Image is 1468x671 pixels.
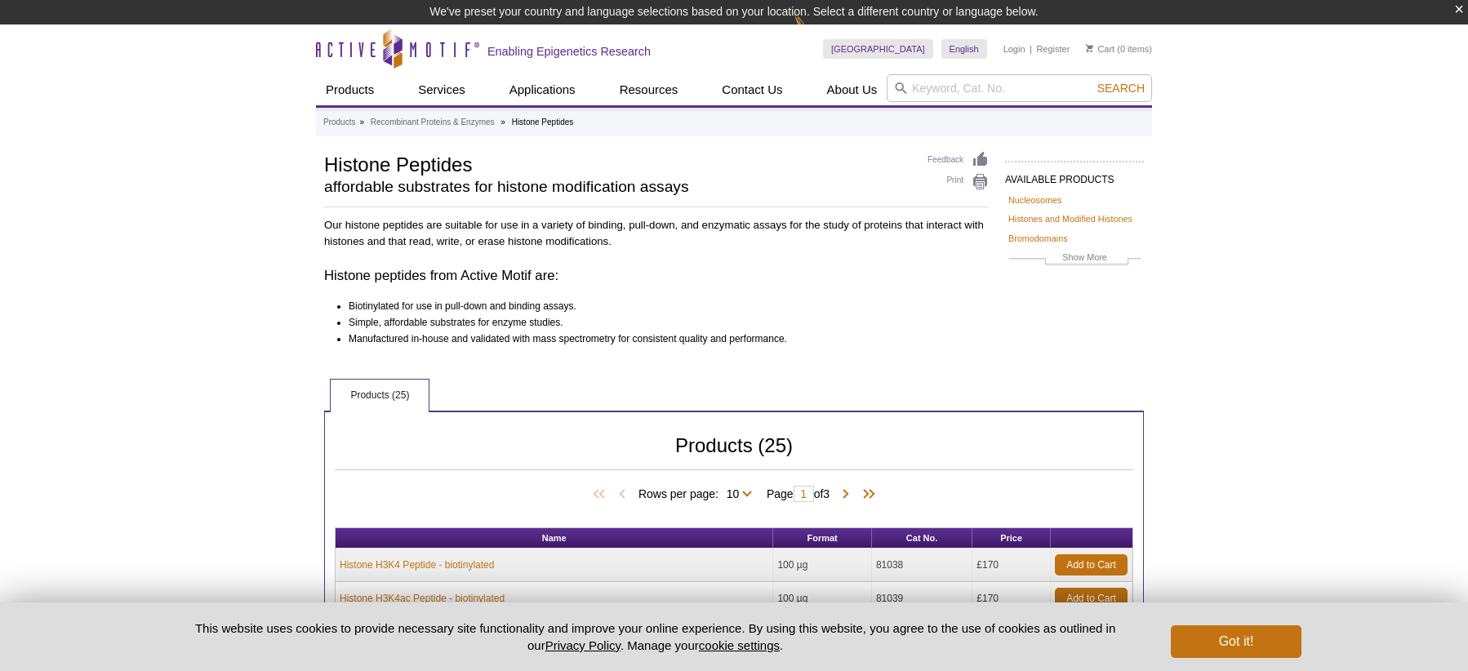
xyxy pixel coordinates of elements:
[773,582,872,615] td: 100 µg
[872,528,972,549] th: Cat No.
[1171,625,1301,658] button: Got it!
[1092,81,1150,96] button: Search
[1008,250,1141,269] a: Show More
[1036,43,1070,55] a: Register
[854,487,879,503] span: Last Page
[340,591,505,606] a: Histone H3K4ac Peptide - biotinylated
[610,74,688,105] a: Resources
[371,115,495,130] a: Recombinant Proteins & Enzymes
[773,528,872,549] th: Format
[1030,39,1032,59] li: |
[500,74,585,105] a: Applications
[1086,43,1114,55] a: Cart
[872,582,972,615] td: 81039
[1008,193,1061,207] a: Nucleosomes
[336,528,773,549] th: Name
[359,118,364,127] li: »
[323,115,355,130] a: Products
[324,180,911,194] h2: affordable substrates for histone modification assays
[823,487,830,500] span: 3
[1097,82,1145,95] span: Search
[349,314,974,331] li: Simple, affordable substrates for enzyme studies.
[872,549,972,582] td: 81038
[638,485,758,501] span: Rows per page:
[589,487,614,503] span: First Page
[614,487,630,503] span: Previous Page
[1086,39,1152,59] li: (0 items)
[773,549,872,582] td: 100 µg
[408,74,475,105] a: Services
[487,44,651,59] h2: Enabling Epigenetics Research
[1008,231,1068,246] a: Bromodomains
[1005,161,1144,190] h2: AVAILABLE PRODUCTS
[349,331,974,347] li: Manufactured in-house and validated with mass spectrometry for consistent quality and performance.
[1008,211,1132,226] a: Histones and Modified Histones
[340,558,494,572] a: Histone H3K4 Peptide - biotinylated
[545,638,621,652] a: Privacy Policy
[794,12,837,51] img: Change Here
[349,298,974,314] li: Biotinylated for use in pull-down and binding assays.
[1003,43,1025,55] a: Login
[324,266,989,286] h3: Histone peptides from Active Motif are:
[887,74,1152,102] input: Keyword, Cat. No.
[316,74,384,105] a: Products
[941,39,987,59] a: English
[167,620,1144,654] p: This website uses cookies to provide necessary site functionality and improve your online experie...
[712,74,792,105] a: Contact Us
[500,118,505,127] li: »
[838,487,854,503] span: Next Page
[817,74,887,105] a: About Us
[972,528,1051,549] th: Price
[324,217,989,250] p: Our histone peptides are suitable for use in a variety of binding, pull-down, and enzymatic assay...
[928,173,989,191] a: Print
[928,151,989,169] a: Feedback
[331,380,429,412] a: Products (25)
[335,438,1133,470] h2: Products (25)
[1055,588,1128,609] a: Add to Cart
[512,118,574,127] li: Histone Peptides
[699,638,780,652] button: cookie settings
[1055,554,1128,575] a: Add to Cart
[972,549,1051,582] td: £170
[972,582,1051,615] td: £170
[758,486,838,502] span: Page of
[1086,44,1093,52] img: Your Cart
[324,151,911,176] h1: Histone Peptides
[823,39,933,59] a: [GEOGRAPHIC_DATA]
